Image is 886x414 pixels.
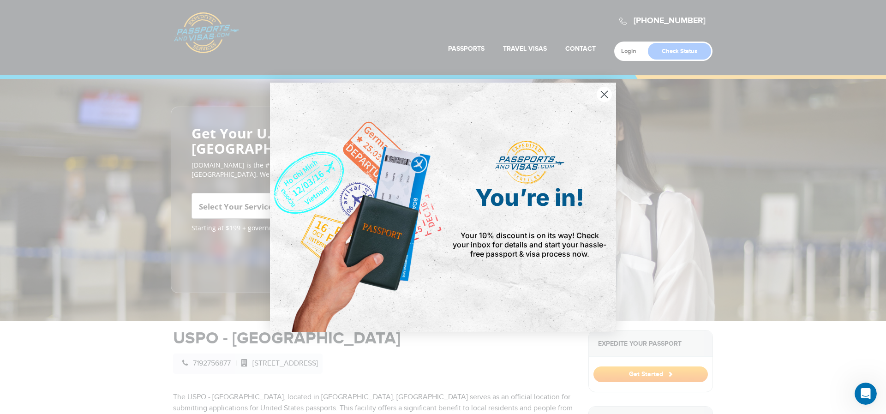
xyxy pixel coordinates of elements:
img: passports and visas [495,141,564,184]
span: Your 10% discount is on its way! Check your inbox for details and start your hassle-free passport... [453,231,606,258]
span: You’re in! [475,184,584,211]
button: Close dialog [596,86,612,102]
img: de9cda0d-0715-46ca-9a25-073762a91ba7.png [270,83,443,332]
iframe: Intercom live chat [855,383,877,405]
